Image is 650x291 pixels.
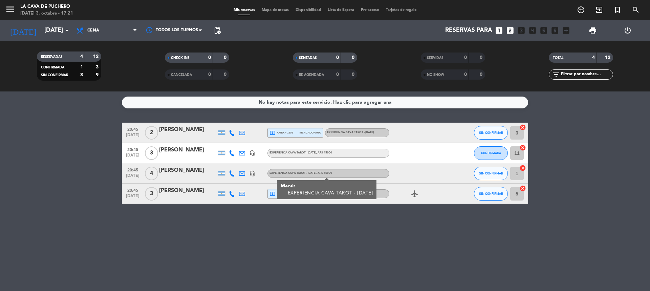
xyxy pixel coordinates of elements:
[592,55,595,60] strong: 4
[474,167,508,180] button: SIN CONFIRMAR
[269,172,332,174] span: EXPERIENCIA CAVA TAROT - [DATE]
[208,72,211,77] strong: 0
[230,8,258,12] span: Mis reservas
[481,151,501,155] span: CONFIRMADA
[80,54,83,59] strong: 4
[517,26,526,35] i: looks_3
[124,133,141,141] span: [DATE]
[479,131,503,134] span: SIN CONFIRMAR
[383,8,420,12] span: Tarjetas de regalo
[411,190,419,198] i: airplanemode_active
[124,153,141,161] span: [DATE]
[427,73,444,77] span: NO SHOW
[474,126,508,140] button: SIN CONFIRMAR
[550,26,559,35] i: looks_6
[562,26,570,35] i: add_box
[336,72,339,77] strong: 0
[506,26,515,35] i: looks_two
[474,146,508,160] button: CONFIRMADA
[145,167,158,180] span: 4
[145,146,158,160] span: 3
[324,8,357,12] span: Lista de Espera
[249,150,255,156] i: headset_mic
[427,56,443,60] span: SERVIDAS
[96,72,100,77] strong: 9
[595,6,603,14] i: exit_to_app
[299,56,317,60] span: SENTADAS
[589,26,597,35] span: print
[300,130,321,135] span: mercadopago
[552,70,560,79] i: filter_list
[480,72,484,77] strong: 0
[464,55,467,60] strong: 0
[20,10,73,17] div: [DATE] 3. octubre - 17:21
[213,26,221,35] span: pending_actions
[41,74,68,77] span: SIN CONFIRMAR
[519,124,526,131] i: cancel
[281,183,373,190] div: Menú:
[258,8,292,12] span: Mapa de mesas
[352,72,356,77] strong: 0
[124,125,141,133] span: 20:45
[288,190,373,197] div: EXPERIENCIA CAVA TAROT - [DATE]
[124,173,141,181] span: [DATE]
[632,6,640,14] i: search
[124,145,141,153] span: 20:45
[560,71,613,78] input: Filtrar por nombre...
[259,99,392,106] div: No hay notas para este servicio. Haz clic para agregar una
[5,23,41,38] i: [DATE]
[495,26,503,35] i: looks_one
[145,126,158,140] span: 2
[474,187,508,201] button: SIN CONFIRMAR
[519,185,526,192] i: cancel
[145,187,158,201] span: 3
[249,170,255,176] i: headset_mic
[624,26,632,35] i: power_settings_new
[80,65,83,69] strong: 1
[613,6,622,14] i: turned_in_not
[5,4,15,14] i: menu
[336,55,339,60] strong: 0
[124,194,141,202] span: [DATE]
[327,131,374,134] span: EXPERIENCIA CAVA TAROT - [DATE]
[479,171,503,175] span: SIN CONFIRMAR
[269,191,276,197] i: local_atm
[5,4,15,17] button: menu
[553,56,563,60] span: TOTAL
[63,26,71,35] i: arrow_drop_down
[20,3,73,10] div: La Cava de Puchero
[519,144,526,151] i: cancel
[159,166,217,175] div: [PERSON_NAME]
[528,26,537,35] i: looks_4
[208,55,211,60] strong: 0
[159,186,217,195] div: [PERSON_NAME]
[224,55,228,60] strong: 0
[480,55,484,60] strong: 0
[269,130,293,136] span: amex * 1959
[610,20,645,41] div: LOG OUT
[124,166,141,173] span: 20:45
[464,72,467,77] strong: 0
[352,55,356,60] strong: 0
[269,130,276,136] i: local_atm
[41,66,64,69] span: CONFIRMADA
[605,55,612,60] strong: 12
[316,172,332,174] span: , ARS 45000
[316,151,332,154] span: , ARS 45000
[159,125,217,134] div: [PERSON_NAME]
[41,55,63,59] span: RESERVADAS
[479,192,503,195] span: SIN CONFIRMAR
[171,73,192,77] span: CANCELADA
[539,26,548,35] i: looks_5
[171,56,190,60] span: CHECK INS
[159,146,217,154] div: [PERSON_NAME]
[357,8,383,12] span: Pre-acceso
[96,65,100,69] strong: 3
[269,191,291,197] span: visa * 2537
[80,72,83,77] strong: 3
[445,27,492,34] span: Reservas para
[292,8,324,12] span: Disponibilidad
[519,165,526,171] i: cancel
[93,54,100,59] strong: 12
[577,6,585,14] i: add_circle_outline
